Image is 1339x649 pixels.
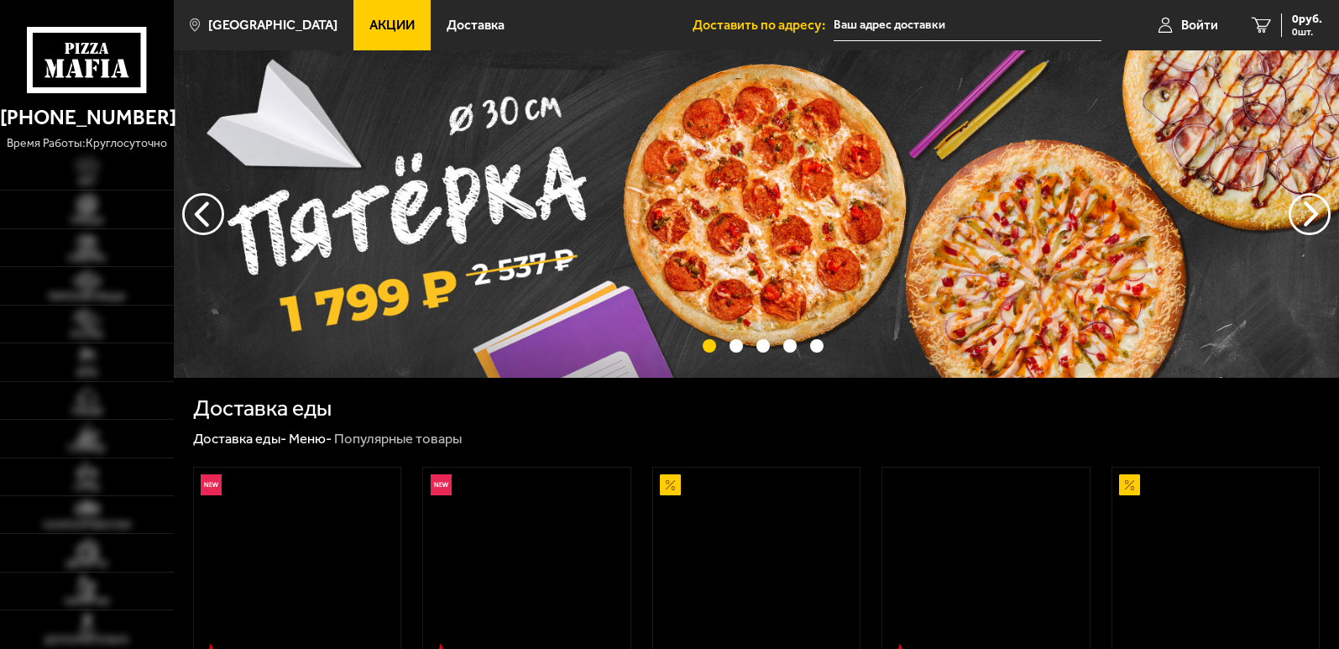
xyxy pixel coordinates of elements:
[834,10,1101,41] input: Ваш адрес доставки
[193,397,332,420] h1: Доставка еды
[660,474,681,495] img: Акционный
[193,430,286,447] a: Доставка еды-
[730,339,743,353] button: точки переключения
[201,474,222,495] img: Новинка
[1292,13,1322,25] span: 0 руб.
[1119,474,1140,495] img: Акционный
[1181,18,1218,32] span: Войти
[1292,27,1322,37] span: 0 шт.
[810,339,824,353] button: точки переключения
[703,339,716,353] button: точки переключения
[431,474,452,495] img: Новинка
[1289,193,1331,235] button: предыдущий
[756,339,770,353] button: точки переключения
[369,18,415,32] span: Акции
[182,193,224,235] button: следующий
[693,18,834,32] span: Доставить по адресу:
[447,18,505,32] span: Доставка
[208,18,337,32] span: [GEOGRAPHIC_DATA]
[289,430,332,447] a: Меню-
[783,339,797,353] button: точки переключения
[334,430,462,448] div: Популярные товары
